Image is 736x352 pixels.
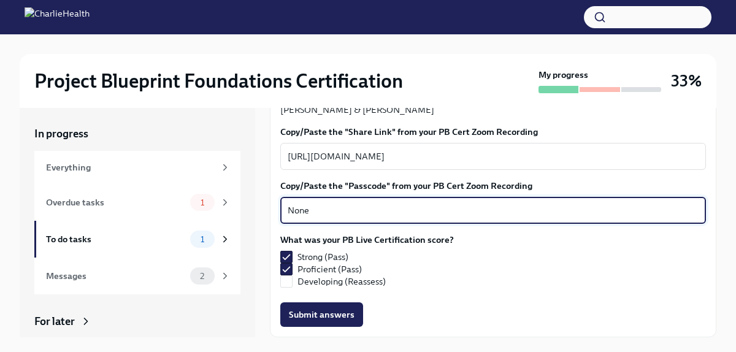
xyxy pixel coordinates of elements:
span: 2 [193,272,212,281]
button: Submit answers [280,302,363,327]
div: To do tasks [46,232,185,246]
div: Everything [46,161,215,174]
span: Strong (Pass) [297,251,348,263]
div: Messages [46,269,185,283]
span: 1 [193,198,212,207]
div: For later [34,314,75,329]
textarea: None [288,203,699,218]
img: CharlieHealth [25,7,90,27]
a: In progress [34,126,240,141]
a: For later [34,314,240,329]
span: 1 [193,235,212,244]
label: Copy/Paste the "Share Link" from your PB Cert Zoom Recording [280,126,706,138]
span: Proficient (Pass) [297,263,362,275]
a: Messages2 [34,258,240,294]
div: Overdue tasks [46,196,185,209]
strong: My progress [539,69,588,81]
span: Submit answers [289,308,355,321]
a: To do tasks1 [34,221,240,258]
a: Overdue tasks1 [34,184,240,221]
a: Everything [34,151,240,184]
label: What was your PB Live Certification score? [280,234,454,246]
h3: 33% [671,70,702,92]
label: Copy/Paste the "Passcode" from your PB Cert Zoom Recording [280,180,706,192]
h2: Project Blueprint Foundations Certification [34,69,403,93]
span: Developing (Reassess) [297,275,386,288]
textarea: [URL][DOMAIN_NAME] [288,149,699,164]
